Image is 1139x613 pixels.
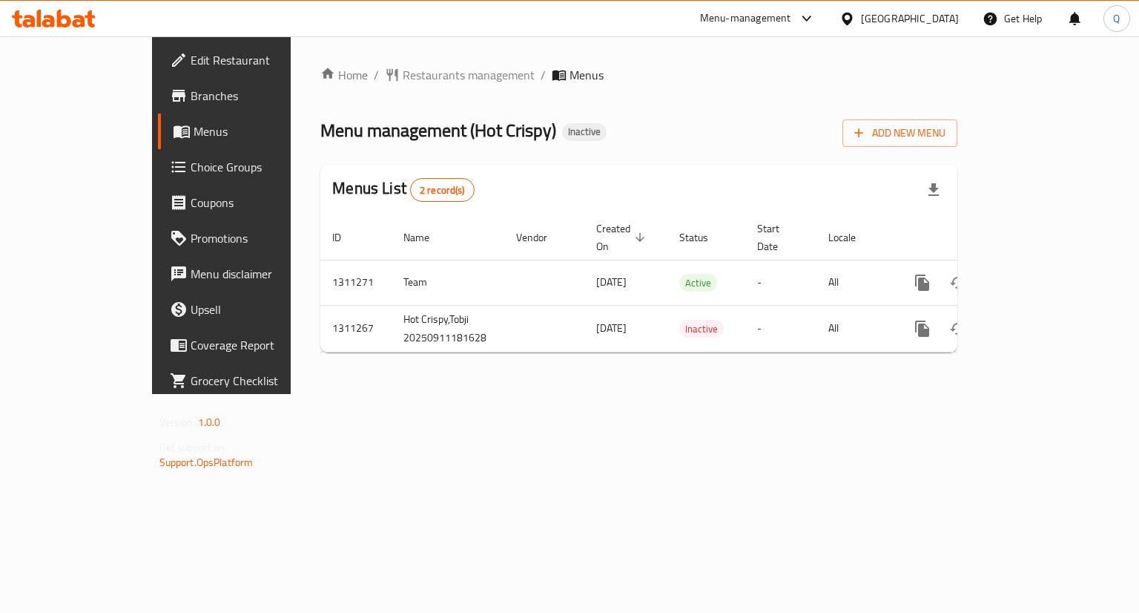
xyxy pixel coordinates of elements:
[411,183,474,197] span: 2 record(s)
[332,229,360,246] span: ID
[191,265,331,283] span: Menu disclaimer
[158,327,343,363] a: Coverage Report
[191,87,331,105] span: Branches
[158,363,343,399] a: Grocery Checklist
[596,272,627,292] span: [DATE]
[320,114,556,147] span: Menu management ( Hot Crispy )
[191,51,331,69] span: Edit Restaurant
[191,158,331,176] span: Choice Groups
[320,66,957,84] nav: breadcrumb
[679,229,727,246] span: Status
[158,220,343,256] a: Promotions
[757,220,799,255] span: Start Date
[158,185,343,220] a: Coupons
[828,229,875,246] span: Locale
[320,305,392,352] td: 1311267
[385,66,535,84] a: Restaurants management
[392,305,504,352] td: Hot Crispy,Tobji 20250911181628
[562,123,607,141] div: Inactive
[191,229,331,247] span: Promotions
[700,10,791,27] div: Menu-management
[158,149,343,185] a: Choice Groups
[159,413,196,432] span: Version:
[562,125,607,138] span: Inactive
[816,260,893,305] td: All
[159,438,228,457] span: Get support on:
[679,275,717,292] span: Active
[905,265,940,301] button: more
[596,318,627,338] span: [DATE]
[403,229,449,246] span: Name
[893,215,1059,260] th: Actions
[541,66,546,84] li: /
[403,66,535,84] span: Restaurants management
[916,172,951,208] div: Export file
[332,177,474,202] h2: Menus List
[1113,10,1120,27] span: Q
[679,321,724,338] span: Inactive
[158,114,343,149] a: Menus
[159,453,254,472] a: Support.OpsPlatform
[198,413,221,432] span: 1.0.0
[596,220,650,255] span: Created On
[410,178,475,202] div: Total records count
[320,66,368,84] a: Home
[861,10,959,27] div: [GEOGRAPHIC_DATA]
[842,119,957,147] button: Add New Menu
[320,215,1059,353] table: enhanced table
[854,124,945,142] span: Add New Menu
[816,305,893,352] td: All
[158,42,343,78] a: Edit Restaurant
[905,311,940,347] button: more
[191,336,331,354] span: Coverage Report
[569,66,604,84] span: Menus
[158,292,343,327] a: Upsell
[158,78,343,114] a: Branches
[191,301,331,318] span: Upsell
[194,122,331,140] span: Menus
[158,256,343,292] a: Menu disclaimer
[940,265,976,301] button: Change Status
[745,260,816,305] td: -
[392,260,504,305] td: Team
[191,372,331,390] span: Grocery Checklist
[516,229,567,246] span: Vendor
[191,194,331,212] span: Coupons
[320,260,392,305] td: 1311271
[940,311,976,347] button: Change Status
[745,305,816,352] td: -
[374,66,379,84] li: /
